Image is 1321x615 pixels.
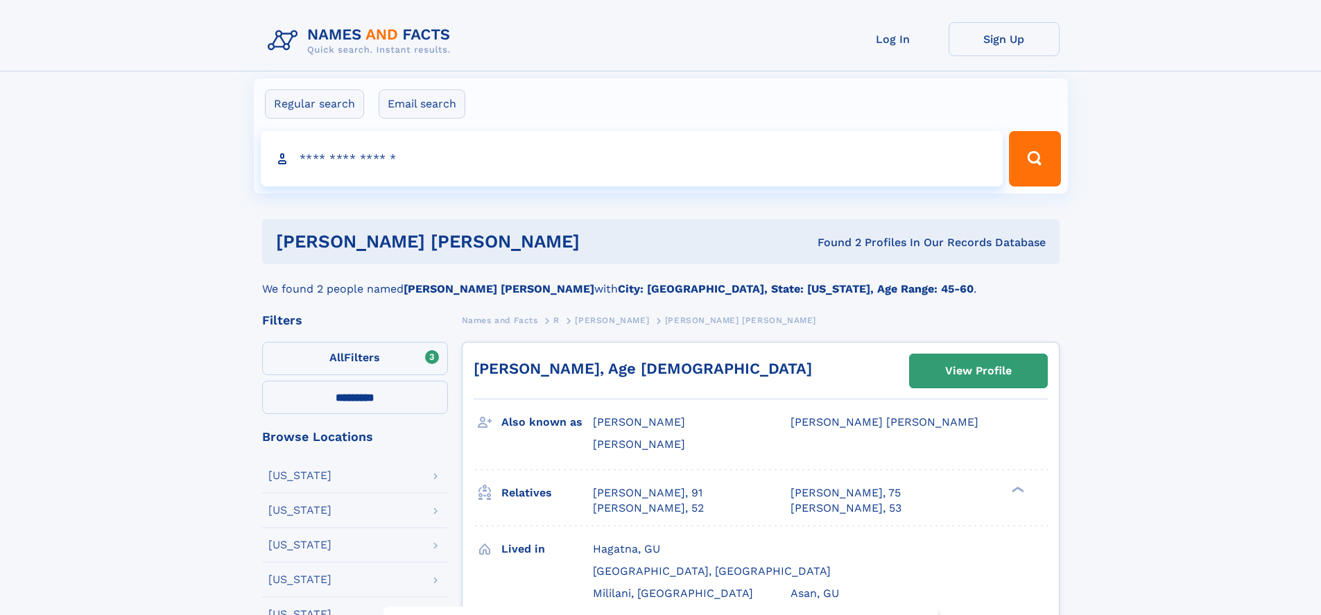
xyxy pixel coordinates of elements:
div: We found 2 people named with . [262,264,1060,297]
b: [PERSON_NAME] [PERSON_NAME] [404,282,594,295]
div: Filters [262,314,448,327]
b: City: [GEOGRAPHIC_DATA], State: [US_STATE], Age Range: 45-60 [618,282,974,295]
label: Regular search [265,89,364,119]
div: ❯ [1008,485,1025,494]
span: [PERSON_NAME] [PERSON_NAME] [791,415,978,428]
span: [PERSON_NAME] [PERSON_NAME] [665,315,816,325]
div: View Profile [945,355,1012,387]
a: Log In [838,22,949,56]
div: [US_STATE] [268,574,331,585]
span: R [553,315,560,325]
h3: Relatives [501,481,593,505]
span: Mililani, [GEOGRAPHIC_DATA] [593,587,753,600]
a: [PERSON_NAME], 75 [791,485,901,501]
a: Sign Up [949,22,1060,56]
a: [PERSON_NAME] [575,311,649,329]
span: Asan, GU [791,587,839,600]
div: [US_STATE] [268,470,331,481]
span: [PERSON_NAME] [575,315,649,325]
a: Names and Facts [462,311,538,329]
a: [PERSON_NAME], 53 [791,501,901,516]
span: [PERSON_NAME] [593,438,685,451]
a: R [553,311,560,329]
h3: Lived in [501,537,593,561]
label: Filters [262,342,448,375]
a: View Profile [910,354,1047,388]
button: Search Button [1009,131,1060,187]
a: [PERSON_NAME], 52 [593,501,704,516]
span: [PERSON_NAME] [593,415,685,428]
img: Logo Names and Facts [262,22,462,60]
h3: Also known as [501,410,593,434]
div: Browse Locations [262,431,448,443]
div: Found 2 Profiles In Our Records Database [698,235,1046,250]
a: [PERSON_NAME], 91 [593,485,702,501]
a: [PERSON_NAME], Age [DEMOGRAPHIC_DATA] [474,360,812,377]
h1: [PERSON_NAME] [PERSON_NAME] [276,233,699,250]
span: Hagatna, GU [593,542,660,555]
div: [US_STATE] [268,539,331,551]
input: search input [261,131,1003,187]
div: [US_STATE] [268,505,331,516]
span: All [329,351,344,364]
label: Email search [379,89,465,119]
span: [GEOGRAPHIC_DATA], [GEOGRAPHIC_DATA] [593,564,831,578]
